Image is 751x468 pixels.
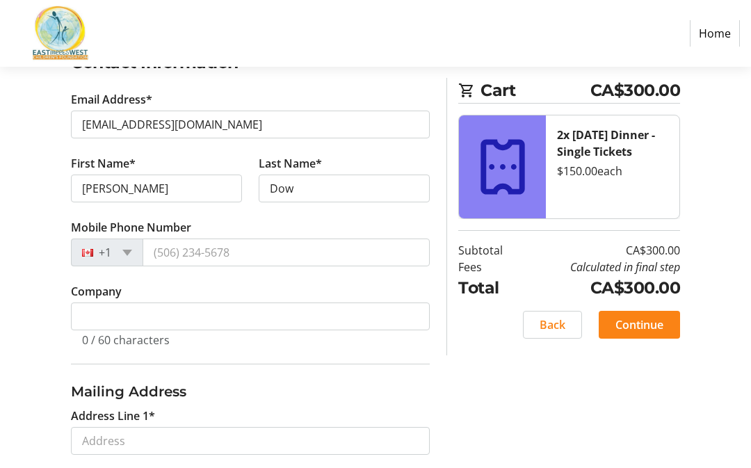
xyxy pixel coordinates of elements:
label: Company [71,283,122,300]
td: Fees [458,258,522,275]
label: First Name* [71,155,136,172]
label: Address Line 1* [71,408,155,424]
button: Continue [599,311,680,339]
input: Address [71,427,430,455]
td: Total [458,275,522,299]
label: Mobile Phone Number [71,219,191,236]
label: Last Name* [259,155,322,172]
td: CA$300.00 [522,241,680,258]
img: East Meets West Children's Foundation's Logo [11,6,110,61]
a: Home [690,20,740,47]
button: Back [523,311,582,339]
input: (506) 234-5678 [143,239,430,266]
span: Continue [615,316,663,333]
td: Subtotal [458,241,522,258]
span: Back [540,316,565,333]
td: CA$300.00 [522,275,680,299]
h3: Mailing Address [71,381,430,402]
span: Cart [481,78,590,102]
strong: 2x [DATE] Dinner - Single Tickets [557,127,655,159]
td: Calculated in final step [522,258,680,275]
tr-character-limit: 0 / 60 characters [82,332,170,348]
div: $150.00 each [557,162,668,179]
span: CA$300.00 [590,78,681,102]
label: Email Address* [71,91,152,108]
